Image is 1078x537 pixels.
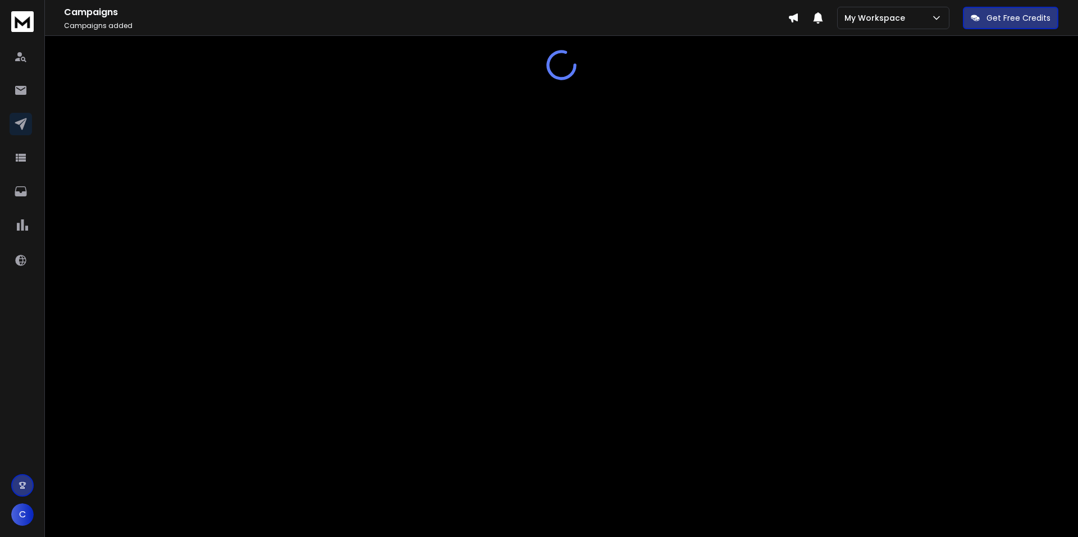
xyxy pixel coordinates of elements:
[11,503,34,526] button: C
[986,12,1050,24] p: Get Free Credits
[64,21,788,30] p: Campaigns added
[844,12,910,24] p: My Workspace
[11,11,34,32] img: logo
[963,7,1058,29] button: Get Free Credits
[64,6,788,19] h1: Campaigns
